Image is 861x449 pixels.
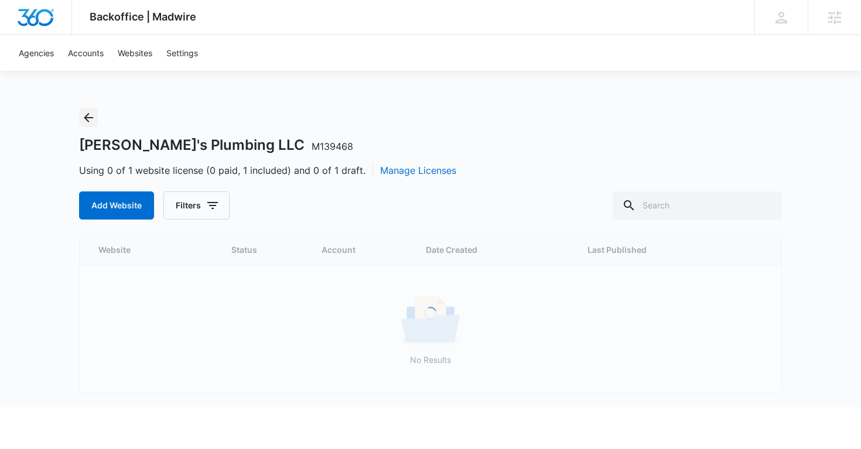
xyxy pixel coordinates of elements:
[159,35,205,71] a: Settings
[61,35,111,71] a: Accounts
[163,191,230,220] button: Filters
[613,191,782,220] input: Search
[79,136,353,154] h1: [PERSON_NAME]'s Plumbing LLC
[79,108,98,127] button: Back
[79,163,456,177] span: Using 0 of 1 website license (0 paid, 1 included) and 0 of 1 draft.
[90,11,196,23] span: Backoffice | Madwire
[111,35,159,71] a: Websites
[12,35,61,71] a: Agencies
[79,191,154,220] button: Add Website
[380,163,456,177] button: Manage Licenses
[312,140,353,152] span: M139468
